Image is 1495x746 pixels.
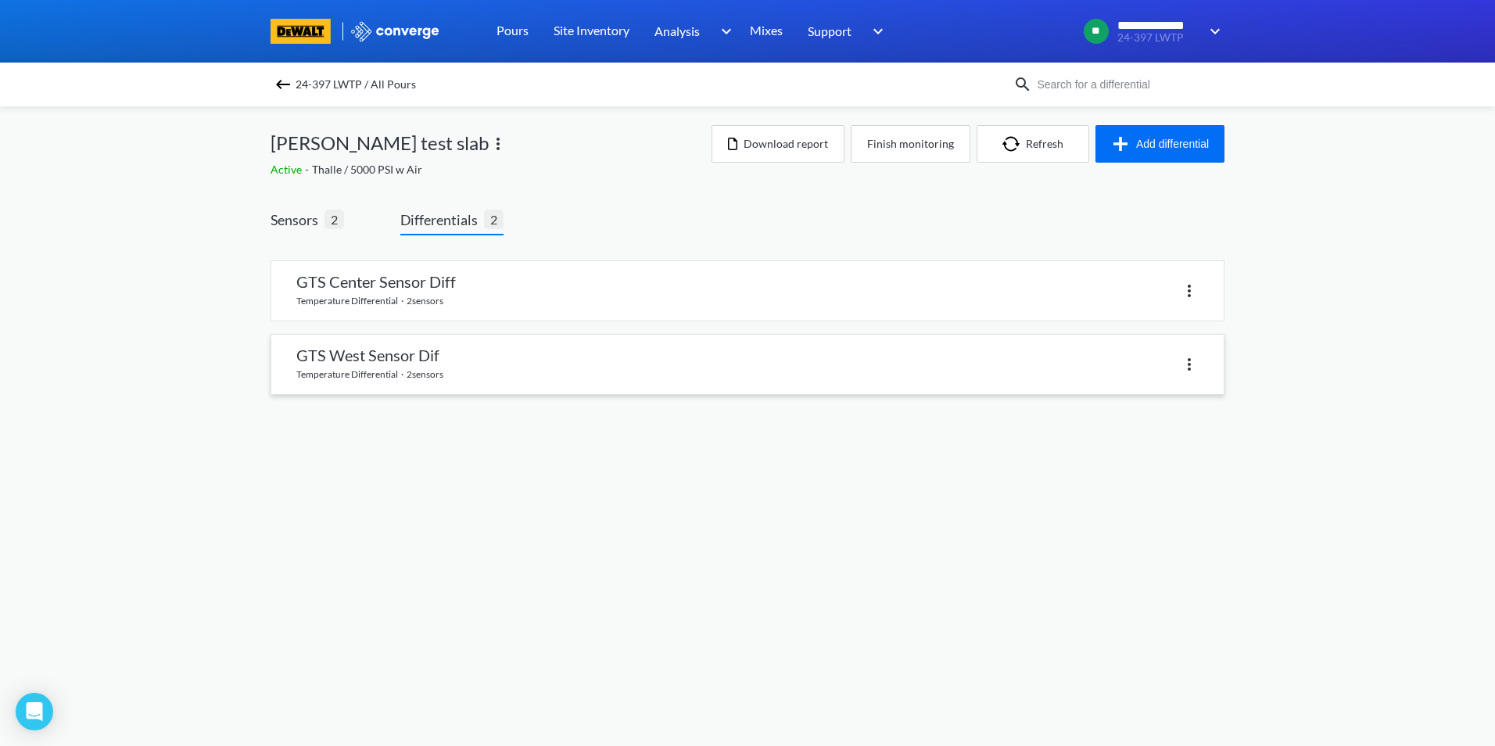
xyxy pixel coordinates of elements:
div: Open Intercom Messenger [16,693,53,730]
img: branding logo [271,19,331,44]
img: more.svg [489,134,507,153]
img: icon-plus.svg [1111,134,1136,153]
button: Finish monitoring [851,125,970,163]
div: Thalle / 5000 PSI w Air [271,161,712,178]
button: Refresh [977,125,1089,163]
span: Analysis [654,21,700,41]
img: icon-search.svg [1013,75,1032,94]
span: [PERSON_NAME] test slab [271,128,489,158]
input: Search for a differential [1032,76,1221,93]
span: - [305,163,312,176]
a: branding logo [271,19,350,44]
span: 2 [484,210,504,229]
img: backspace.svg [274,75,292,94]
span: Active [271,163,305,176]
img: logo_ewhite.svg [350,21,440,41]
img: downArrow.svg [1199,22,1224,41]
span: Differentials [400,209,484,231]
span: 2 [324,210,344,229]
span: 24-397 LWTP [1117,32,1200,44]
img: downArrow.svg [711,22,736,41]
img: more.svg [1180,355,1199,374]
img: downArrow.svg [862,22,887,41]
img: more.svg [1180,282,1199,300]
span: Support [808,21,851,41]
img: icon-refresh.svg [1002,136,1026,152]
span: 24-397 LWTP / All Pours [296,74,416,95]
button: Download report [712,125,844,163]
span: Sensors [271,209,324,231]
button: Add differential [1095,125,1224,163]
img: icon-file.svg [728,138,737,150]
